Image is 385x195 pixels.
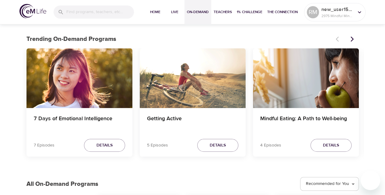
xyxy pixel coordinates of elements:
[260,115,352,130] h4: Mindful Eating: A Path to Well-being
[345,32,359,46] button: Next items
[197,139,238,152] button: Details
[96,142,113,149] span: Details
[147,115,238,130] h4: Getting Active
[84,139,125,152] button: Details
[34,115,125,130] h4: 7 Days of Emotional Intelligence
[361,171,380,190] iframe: Button to launch messaging window
[310,139,352,152] button: Details
[321,13,354,19] p: 2975 Mindful Minutes
[307,6,319,18] div: RM
[26,179,98,189] p: All On-Demand Programs
[323,142,339,149] span: Details
[210,142,226,149] span: Details
[260,142,281,149] p: 4 Episodes
[26,48,132,108] button: 7 Days of Emotional Intelligence
[321,6,354,13] p: new_user1566398461
[237,9,262,15] span: 1% Challenge
[147,142,168,149] p: 5 Episodes
[167,9,182,15] span: Live
[26,34,332,44] p: Trending On-Demand Programs
[253,48,359,108] button: Mindful Eating: A Path to Well-being
[34,142,54,149] p: 7 Episodes
[66,5,134,19] input: Find programs, teachers, etc...
[148,9,163,15] span: Home
[187,9,209,15] span: On-Demand
[267,9,298,15] span: The Connection
[140,48,246,108] button: Getting Active
[214,9,232,15] span: Teachers
[19,4,46,18] img: logo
